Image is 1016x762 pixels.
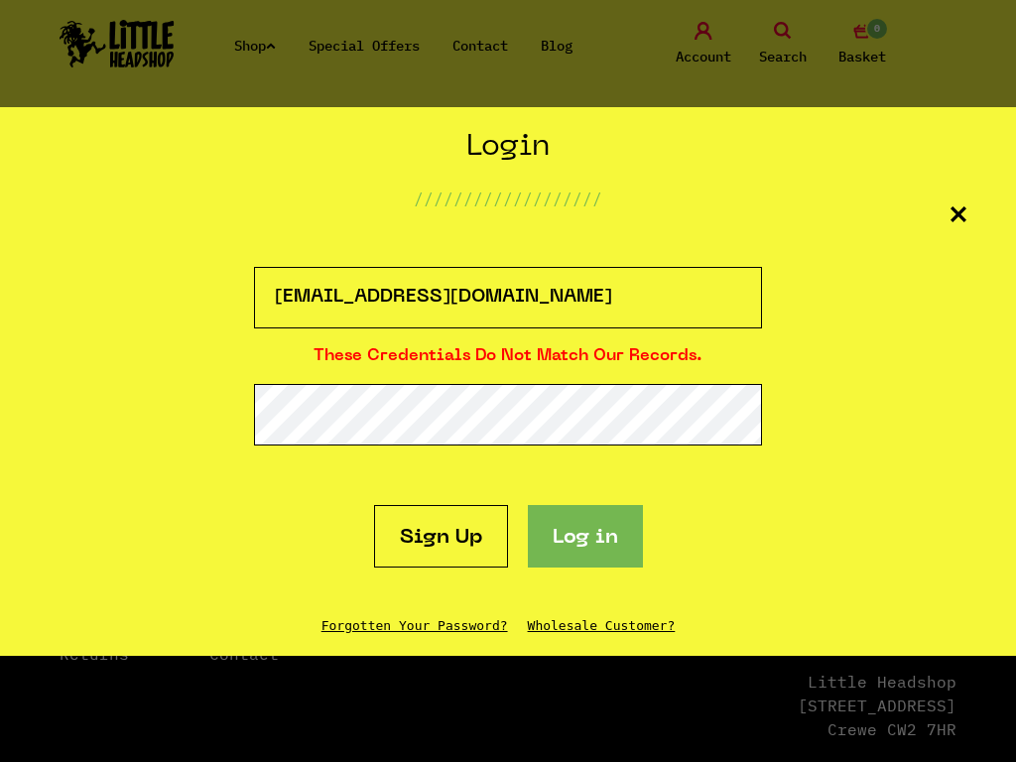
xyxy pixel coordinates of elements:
a: Sign Up [374,505,508,568]
p: /////////////////// [414,187,602,210]
h2: Login [414,129,602,167]
a: Forgotten Your Password? [321,618,508,633]
input: Email Address [254,267,762,328]
strong: These credentials do not match our records. [314,348,702,364]
button: Log in [528,505,643,568]
a: Wholesale Customer? [528,618,676,633]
